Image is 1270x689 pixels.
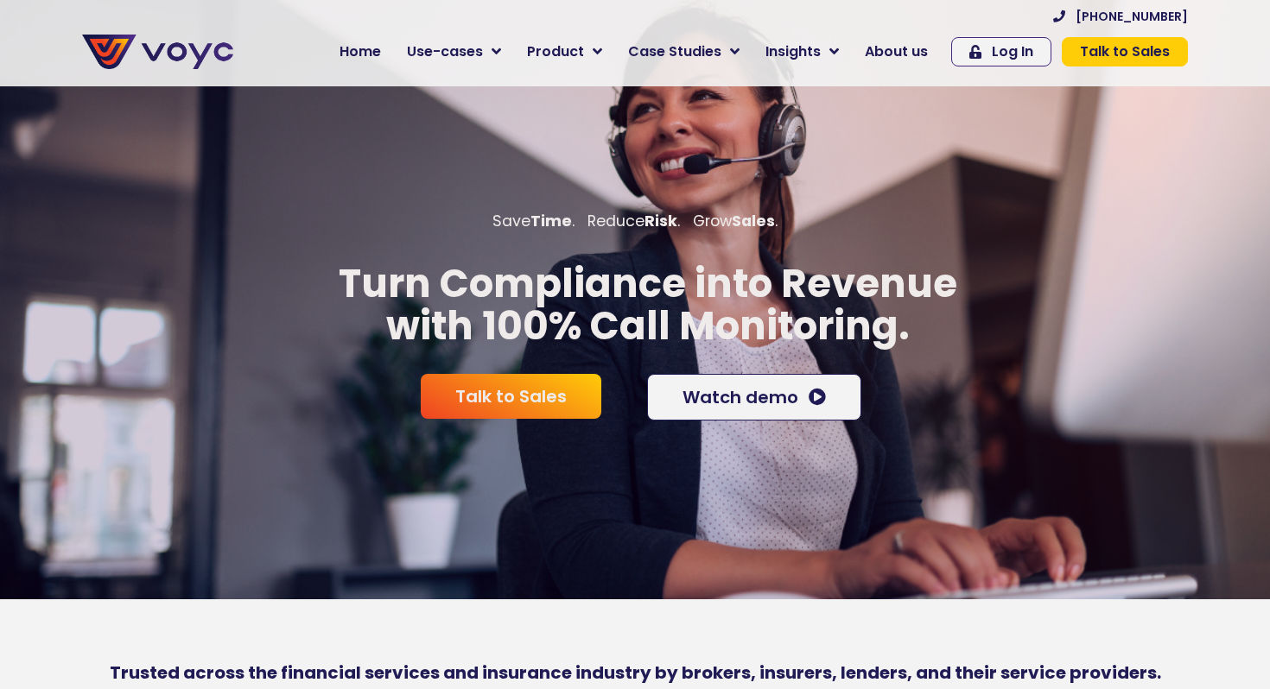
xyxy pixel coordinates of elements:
[327,35,394,69] a: Home
[407,41,483,62] span: Use-cases
[340,41,381,62] span: Home
[852,35,941,69] a: About us
[455,388,567,405] span: Talk to Sales
[628,41,721,62] span: Case Studies
[1062,37,1188,66] a: Talk to Sales
[615,35,752,69] a: Case Studies
[647,374,861,420] a: Watch demo
[1080,45,1170,59] span: Talk to Sales
[527,41,584,62] span: Product
[732,211,775,231] b: Sales
[1053,10,1188,22] a: [PHONE_NUMBER]
[992,45,1033,59] span: Log In
[530,211,572,231] b: Time
[1076,10,1188,22] span: [PHONE_NUMBER]
[765,41,821,62] span: Insights
[752,35,852,69] a: Insights
[514,35,615,69] a: Product
[865,41,928,62] span: About us
[645,211,677,231] b: Risk
[82,35,233,69] img: voyc-full-logo
[951,37,1051,66] a: Log In
[394,35,514,69] a: Use-cases
[683,389,798,406] span: Watch demo
[110,661,1161,685] b: Trusted across the financial services and insurance industry by brokers, insurers, lenders, and t...
[421,374,601,419] a: Talk to Sales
